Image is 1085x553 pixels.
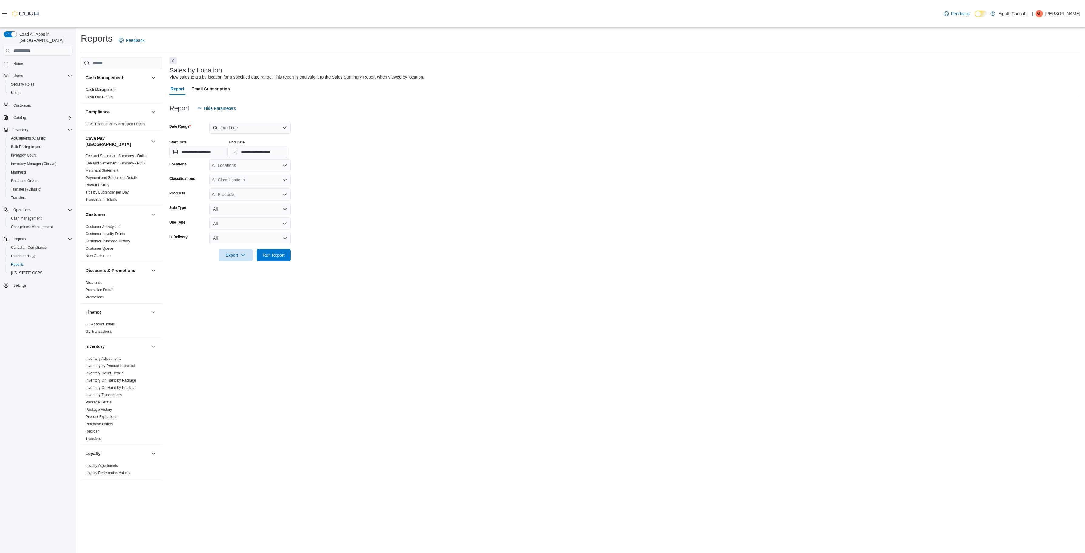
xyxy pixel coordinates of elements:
[81,152,162,206] div: Cova Pay [GEOGRAPHIC_DATA]
[11,153,37,158] span: Inventory Count
[86,122,145,126] span: OCS Transaction Submission Details
[8,81,37,88] a: Security Roles
[150,343,157,350] button: Inventory
[1,72,75,80] button: Users
[1,59,75,68] button: Home
[86,168,118,173] span: Merchant Statement
[1045,10,1080,17] p: [PERSON_NAME]
[1,281,75,290] button: Settings
[169,191,185,196] label: Products
[11,126,72,133] span: Inventory
[86,393,122,397] a: Inventory Transactions
[13,207,31,212] span: Operations
[86,450,149,457] button: Loyalty
[11,126,31,133] button: Inventory
[86,268,149,274] button: Discounts & Promotions
[171,83,184,95] span: Report
[86,211,149,217] button: Customer
[8,152,72,159] span: Inventory Count
[169,234,188,239] label: Is Delivery
[81,279,162,303] div: Discounts & Promotions
[11,206,72,214] span: Operations
[126,37,144,43] span: Feedback
[13,127,28,132] span: Inventory
[169,176,195,181] label: Classifications
[6,151,75,160] button: Inventory Count
[8,261,72,268] span: Reports
[11,144,42,149] span: Bulk Pricing Import
[8,269,72,277] span: Washington CCRS
[219,249,253,261] button: Export
[86,288,114,292] a: Promotion Details
[150,138,157,145] button: Cova Pay [GEOGRAPHIC_DATA]
[81,321,162,338] div: Finance
[11,224,53,229] span: Chargeback Management
[975,11,987,17] input: Dark Mode
[11,187,41,192] span: Transfers (Classic)
[86,288,114,292] span: Promotion Details
[86,407,112,412] a: Package History
[86,400,112,404] a: Package Details
[86,88,116,92] a: Cash Management
[257,249,291,261] button: Run Report
[8,215,44,222] a: Cash Management
[169,67,222,74] h3: Sales by Location
[150,74,157,81] button: Cash Management
[86,371,124,376] span: Inventory Count Details
[8,160,72,167] span: Inventory Manager (Classic)
[8,215,72,222] span: Cash Management
[86,429,99,434] span: Reorder
[8,81,72,88] span: Security Roles
[8,186,44,193] a: Transfers (Classic)
[86,295,104,300] span: Promotions
[12,11,39,17] img: Cova
[11,82,34,87] span: Security Roles
[81,86,162,103] div: Cash Management
[86,109,149,115] button: Compliance
[13,115,26,120] span: Catalog
[209,203,291,215] button: All
[86,161,145,165] a: Fee and Settlement Summary - POS
[169,57,177,64] button: Next
[86,211,105,217] h3: Customer
[6,194,75,202] button: Transfers
[11,72,72,79] span: Users
[941,8,972,20] a: Feedback
[86,309,102,315] h3: Finance
[11,72,25,79] button: Users
[86,95,113,99] span: Cash Out Details
[86,122,145,126] a: OCS Transaction Submission Details
[11,235,29,243] button: Reports
[8,194,72,201] span: Transfers
[86,246,113,251] span: Customer Queue
[998,10,1029,17] p: Eighth Cannabis
[11,101,72,109] span: Customers
[11,216,42,221] span: Cash Management
[86,322,115,326] a: GL Account Totals
[1,126,75,134] button: Inventory
[86,183,109,187] span: Payout History
[150,108,157,116] button: Compliance
[86,343,105,349] h3: Inventory
[8,223,55,231] a: Chargeback Management
[86,471,130,475] a: Loyalty Redemption Values
[86,329,112,334] a: GL Transactions
[6,89,75,97] button: Users
[8,244,72,251] span: Canadian Compliance
[86,329,112,334] span: GL Transactions
[8,186,72,193] span: Transfers (Classic)
[150,309,157,316] button: Finance
[169,162,187,167] label: Locations
[86,253,111,258] span: New Customers
[86,386,134,390] a: Inventory On Hand by Product
[169,205,186,210] label: Sale Type
[86,239,130,244] span: Customer Purchase History
[13,237,26,241] span: Reports
[11,114,28,121] button: Catalog
[150,450,157,457] button: Loyalty
[13,283,26,288] span: Settings
[11,262,24,267] span: Reports
[1037,10,1042,17] span: VL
